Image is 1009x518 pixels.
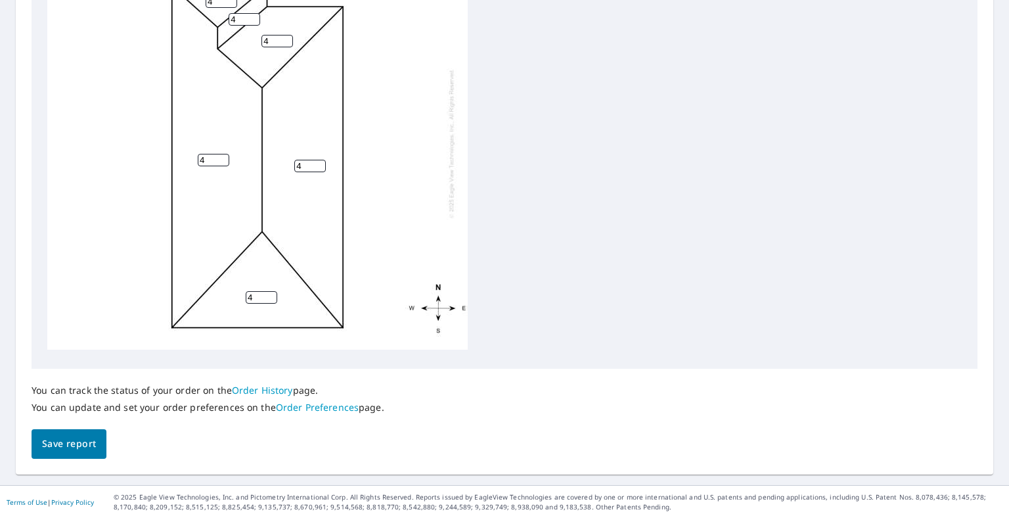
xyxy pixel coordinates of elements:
a: Privacy Policy [51,498,94,507]
p: © 2025 Eagle View Technologies, Inc. and Pictometry International Corp. All Rights Reserved. Repo... [114,492,1002,512]
p: You can track the status of your order on the page. [32,385,384,396]
a: Terms of Use [7,498,47,507]
span: Save report [42,436,96,452]
p: | [7,498,94,506]
p: You can update and set your order preferences on the page. [32,402,384,413]
button: Save report [32,429,106,459]
a: Order History [232,384,293,396]
a: Order Preferences [276,401,359,413]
